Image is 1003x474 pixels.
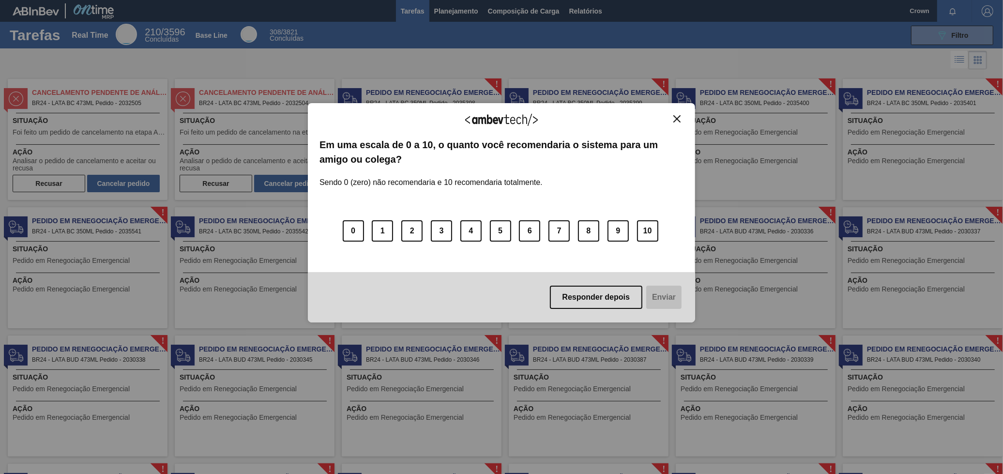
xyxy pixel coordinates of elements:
[465,114,538,126] img: Logo Ambevtech
[343,220,364,242] button: 0
[608,220,629,242] button: 9
[673,115,681,122] img: Close
[637,220,658,242] button: 10
[372,220,393,242] button: 1
[319,138,684,167] label: Em uma escala de 0 a 10, o quanto você recomendaria o sistema para um amigo ou colega?
[550,286,643,309] button: Responder depois
[670,115,684,123] button: Close
[431,220,452,242] button: 3
[490,220,511,242] button: 5
[548,220,570,242] button: 7
[401,220,423,242] button: 2
[578,220,599,242] button: 8
[460,220,482,242] button: 4
[519,220,540,242] button: 6
[319,167,543,187] label: Sendo 0 (zero) não recomendaria e 10 recomendaria totalmente.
